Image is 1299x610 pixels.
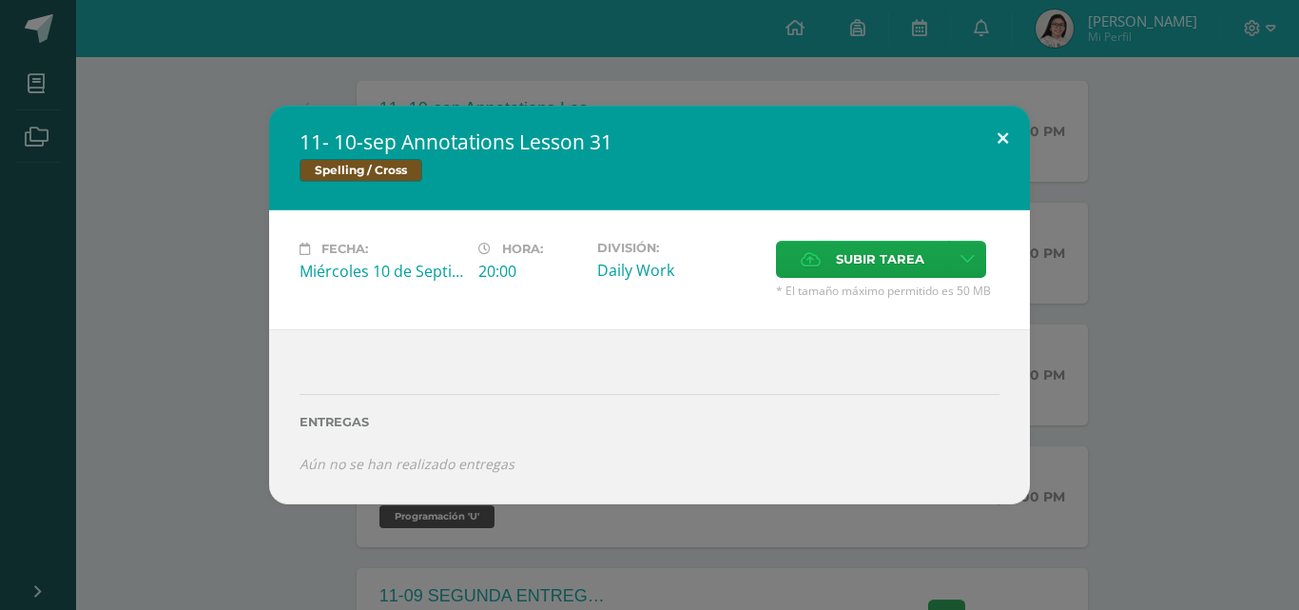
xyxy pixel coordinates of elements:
[300,261,463,282] div: Miércoles 10 de Septiembre
[836,242,924,277] span: Subir tarea
[976,106,1030,170] button: Close (Esc)
[300,415,999,429] label: Entregas
[597,241,761,255] label: División:
[502,242,543,256] span: Hora:
[300,159,422,182] span: Spelling / Cross
[478,261,582,282] div: 20:00
[321,242,368,256] span: Fecha:
[300,128,999,155] h2: 11- 10-sep Annotations Lesson 31
[597,260,761,281] div: Daily Work
[776,283,999,299] span: * El tamaño máximo permitido es 50 MB
[300,455,514,473] i: Aún no se han realizado entregas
